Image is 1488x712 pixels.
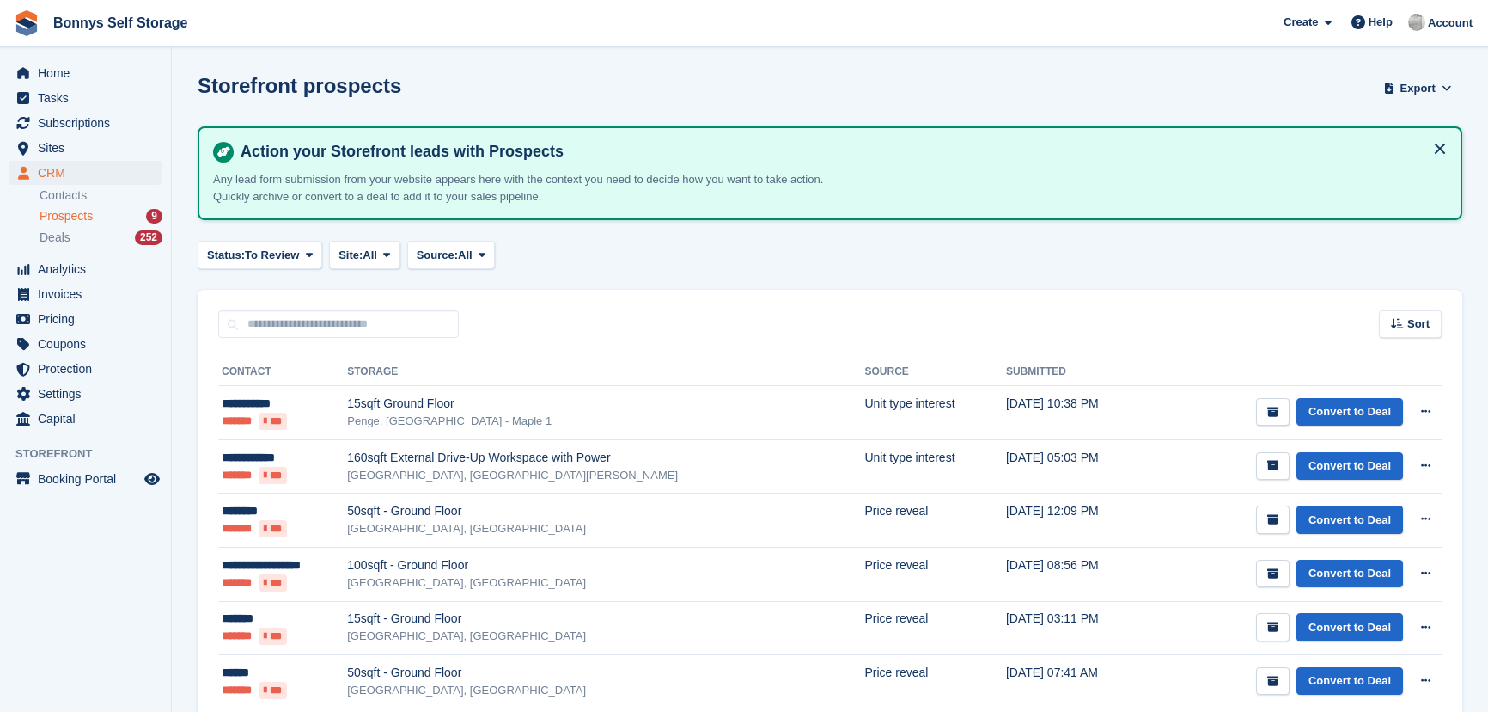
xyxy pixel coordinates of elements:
span: Booking Portal [38,467,141,491]
img: stora-icon-8386f47178a22dfd0bd8f6a31ec36ba5ce8667c1dd55bd0f319d3a0aa187defe.svg [14,10,40,36]
a: menu [9,111,162,135]
td: Price reveal [864,494,1005,548]
div: [GEOGRAPHIC_DATA], [GEOGRAPHIC_DATA] [347,520,864,537]
div: 50sqft - Ground Floor [347,664,864,682]
div: [GEOGRAPHIC_DATA], [GEOGRAPHIC_DATA][PERSON_NAME] [347,467,864,484]
button: Status: To Review [198,241,322,269]
div: [GEOGRAPHIC_DATA], [GEOGRAPHIC_DATA] [347,682,864,699]
span: Storefront [15,445,171,463]
button: Export [1380,74,1455,102]
a: Prospects 9 [40,207,162,225]
a: Convert to Deal [1296,452,1403,481]
span: Deals [40,230,70,246]
a: menu [9,467,162,491]
th: Submitted [1006,359,1151,386]
a: Convert to Deal [1296,506,1403,534]
div: [GEOGRAPHIC_DATA], [GEOGRAPHIC_DATA] [347,574,864,592]
td: [DATE] 08:56 PM [1006,547,1151,601]
span: To Review [245,247,299,264]
span: All [458,247,473,264]
div: 9 [146,209,162,224]
td: [DATE] 05:03 PM [1006,439,1151,494]
span: Site: [338,247,363,264]
span: Account [1428,15,1473,32]
a: Preview store [142,469,162,489]
span: Invoices [38,282,141,306]
span: Export [1400,80,1436,97]
a: menu [9,161,162,185]
span: Tasks [38,86,141,110]
div: Penge, [GEOGRAPHIC_DATA] - Maple 1 [347,413,864,430]
a: Convert to Deal [1296,398,1403,427]
a: menu [9,357,162,381]
td: [DATE] 07:41 AM [1006,655,1151,709]
span: CRM [38,161,141,185]
span: Sort [1407,316,1430,333]
div: 100sqft - Ground Floor [347,556,864,574]
span: Create [1284,14,1318,31]
a: menu [9,86,162,110]
span: Prospects [40,208,93,224]
span: Help [1369,14,1393,31]
a: menu [9,307,162,331]
div: [GEOGRAPHIC_DATA], [GEOGRAPHIC_DATA] [347,628,864,645]
a: menu [9,332,162,356]
div: 15sqft Ground Floor [347,395,864,413]
h1: Storefront prospects [198,74,401,97]
div: 160sqft External Drive-Up Workspace with Power [347,449,864,467]
a: menu [9,136,162,160]
td: Price reveal [864,601,1005,655]
td: Unit type interest [864,386,1005,440]
div: 15sqft - Ground Floor [347,610,864,628]
span: Settings [38,382,141,406]
a: Convert to Deal [1296,613,1403,641]
div: 50sqft - Ground Floor [347,502,864,520]
span: Status: [207,247,245,264]
a: Deals 252 [40,229,162,247]
span: Source: [417,247,458,264]
a: menu [9,282,162,306]
a: Bonnys Self Storage [46,9,194,37]
a: Contacts [40,187,162,204]
h4: Action your Storefront leads with Prospects [234,142,1447,162]
span: Protection [38,357,141,381]
a: menu [9,61,162,85]
td: [DATE] 12:09 PM [1006,494,1151,548]
td: Price reveal [864,547,1005,601]
span: Sites [38,136,141,160]
a: menu [9,407,162,431]
span: Subscriptions [38,111,141,135]
th: Storage [347,359,864,386]
button: Site: All [329,241,400,269]
td: Unit type interest [864,439,1005,494]
span: Pricing [38,307,141,331]
button: Source: All [407,241,496,269]
a: Convert to Deal [1296,667,1403,696]
th: Source [864,359,1005,386]
span: All [363,247,377,264]
a: Convert to Deal [1296,560,1403,588]
a: menu [9,257,162,281]
span: Analytics [38,257,141,281]
div: 252 [135,230,162,245]
td: [DATE] 10:38 PM [1006,386,1151,440]
th: Contact [218,359,347,386]
td: [DATE] 03:11 PM [1006,601,1151,655]
span: Home [38,61,141,85]
td: Price reveal [864,655,1005,709]
span: Capital [38,407,141,431]
a: menu [9,382,162,406]
img: James Bonny [1408,14,1425,31]
span: Coupons [38,332,141,356]
p: Any lead form submission from your website appears here with the context you need to decide how y... [213,171,857,205]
